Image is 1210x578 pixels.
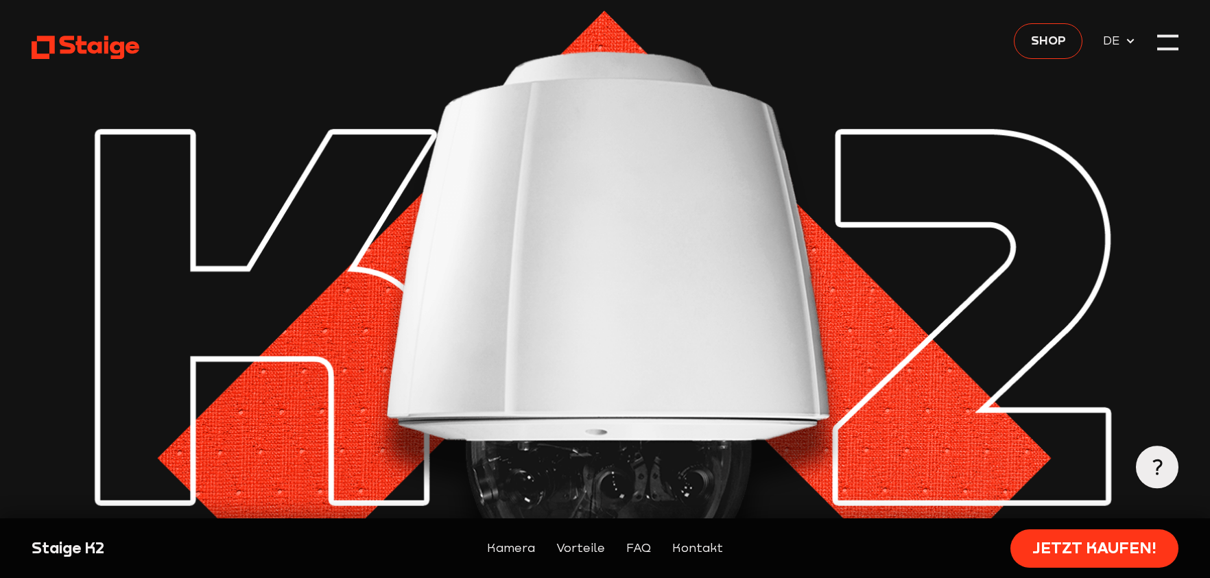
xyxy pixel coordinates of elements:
[626,539,651,557] a: FAQ
[1103,31,1125,49] span: DE
[672,539,723,557] a: Kontakt
[1014,23,1082,59] a: Shop
[32,538,307,559] div: Staige K2
[487,539,535,557] a: Kamera
[1010,529,1178,568] a: Jetzt kaufen!
[556,539,605,557] a: Vorteile
[1031,31,1066,49] span: Shop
